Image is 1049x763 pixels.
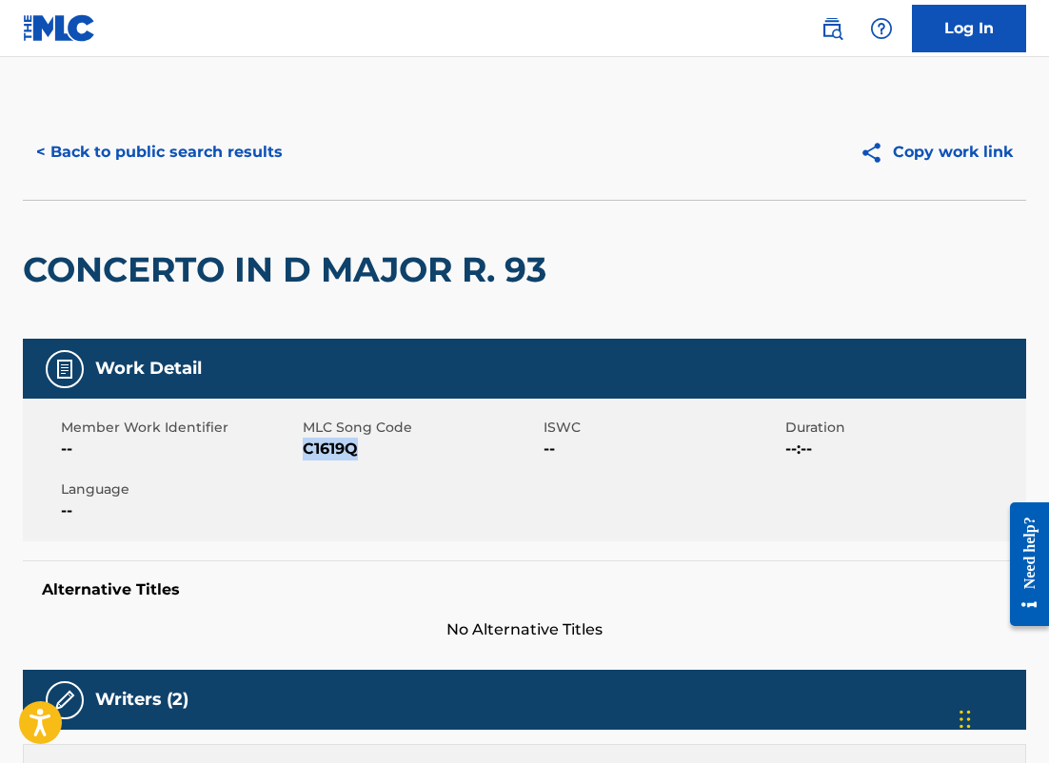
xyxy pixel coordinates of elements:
[870,17,893,40] img: help
[61,438,298,460] span: --
[23,618,1026,641] span: No Alternative Titles
[996,487,1049,640] iframe: Resource Center
[95,358,202,380] h5: Work Detail
[544,418,781,438] span: ISWC
[862,10,901,48] div: Help
[785,418,1022,438] span: Duration
[61,479,298,499] span: Language
[42,580,1007,599] h5: Alternative Titles
[53,689,76,712] img: Writers
[303,438,540,460] span: C1619Q
[860,141,893,165] img: Copy work link
[303,418,540,438] span: MLC Song Code
[912,5,1026,52] a: Log In
[61,499,298,522] span: --
[23,128,296,176] button: < Back to public search results
[61,418,298,438] span: Member Work Identifier
[23,248,556,291] h2: CONCERTO IN D MAJOR R. 93
[53,358,76,381] img: Work Detail
[544,438,781,460] span: --
[960,691,971,748] div: Drag
[95,689,188,711] h5: Writers (2)
[813,10,851,48] a: Public Search
[821,17,843,40] img: search
[954,672,1049,763] iframe: Chat Widget
[785,438,1022,460] span: --:--
[846,128,1026,176] button: Copy work link
[23,14,96,42] img: MLC Logo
